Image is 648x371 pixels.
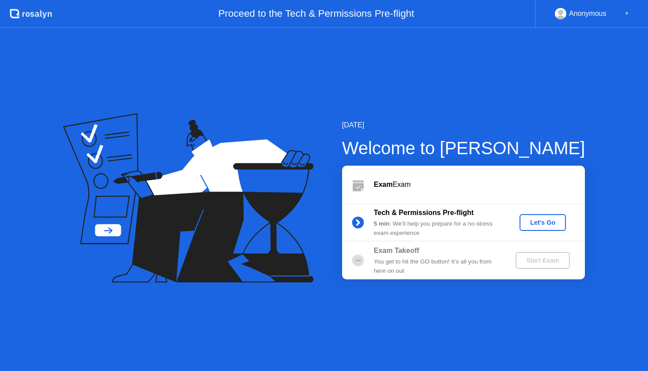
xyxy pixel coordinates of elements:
div: Anonymous [569,8,607,19]
div: You get to hit the GO button! It’s all you from here on out [374,257,501,275]
div: [DATE] [342,120,585,130]
div: : We’ll help you prepare for a no-stress exam experience [374,219,501,237]
button: Start Exam [516,252,570,269]
b: Exam Takeoff [374,247,419,254]
div: Let's Go [523,219,562,226]
div: Start Exam [519,257,566,264]
div: Exam [374,179,585,190]
b: Exam [374,181,393,188]
b: 5 min [374,220,390,227]
div: ▼ [625,8,629,19]
div: Welcome to [PERSON_NAME] [342,135,585,161]
button: Let's Go [520,214,566,231]
b: Tech & Permissions Pre-flight [374,209,474,216]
